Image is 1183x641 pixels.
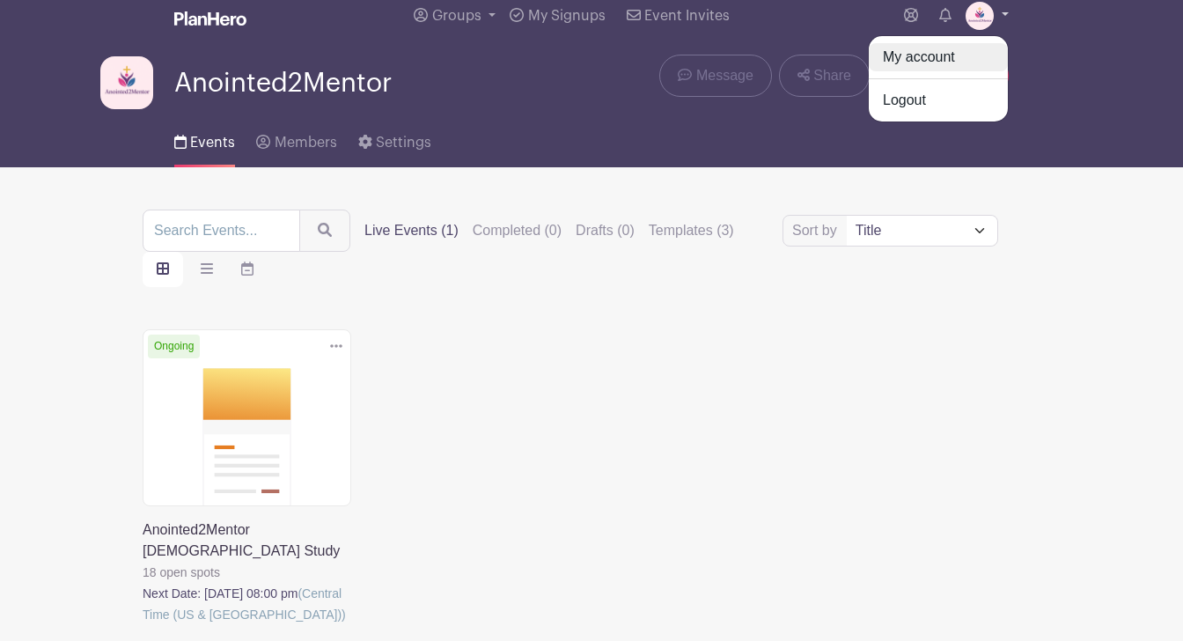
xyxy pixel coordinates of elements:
[576,220,635,241] label: Drafts (0)
[696,65,753,86] span: Message
[813,65,851,86] span: Share
[432,9,481,23] span: Groups
[190,136,235,150] span: Events
[779,55,870,97] a: Share
[256,111,336,167] a: Members
[143,210,300,252] input: Search Events...
[869,43,1008,71] a: My account
[275,136,337,150] span: Members
[792,220,842,241] label: Sort by
[869,86,1008,114] a: Logout
[364,220,734,241] div: filters
[100,56,153,109] img: file_00000000866461f4a6ce586c1d6b3f11.png
[174,11,246,26] img: logo_white-6c42ec7e38ccf1d336a20a19083b03d10ae64f83f12c07503d8b9e83406b4c7d.svg
[174,69,392,98] span: Anointed2Mentor
[376,136,431,150] span: Settings
[174,111,235,167] a: Events
[644,9,730,23] span: Event Invites
[473,220,562,241] label: Completed (0)
[649,220,734,241] label: Templates (3)
[528,9,606,23] span: My Signups
[143,252,268,287] div: order and view
[966,2,994,30] img: file_00000000866461f4a6ce586c1d6b3f11.png
[868,35,1009,122] div: Groups
[659,55,771,97] a: Message
[358,111,431,167] a: Settings
[364,220,459,241] label: Live Events (1)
